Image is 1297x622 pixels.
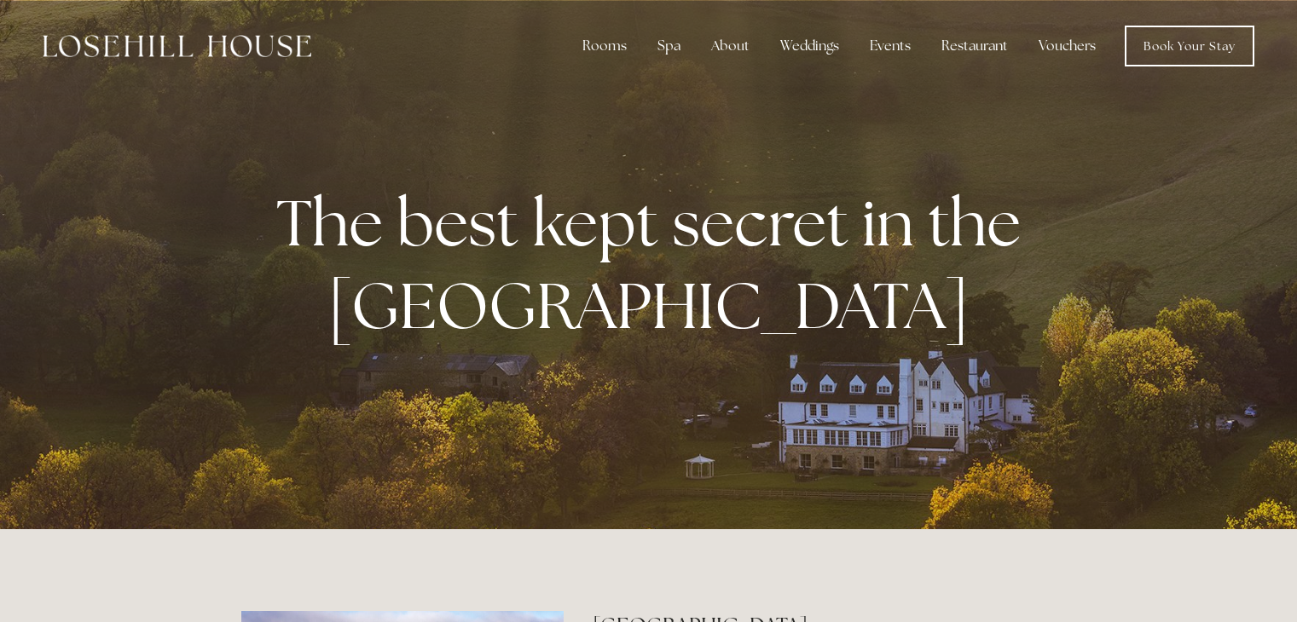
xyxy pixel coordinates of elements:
div: Spa [644,29,694,63]
img: Losehill House [43,35,311,57]
div: Rooms [569,29,640,63]
div: About [698,29,763,63]
a: Vouchers [1025,29,1109,63]
strong: The best kept secret in the [GEOGRAPHIC_DATA] [276,181,1034,348]
div: Events [856,29,924,63]
div: Restaurant [928,29,1022,63]
div: Weddings [767,29,853,63]
a: Book Your Stay [1125,26,1254,66]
